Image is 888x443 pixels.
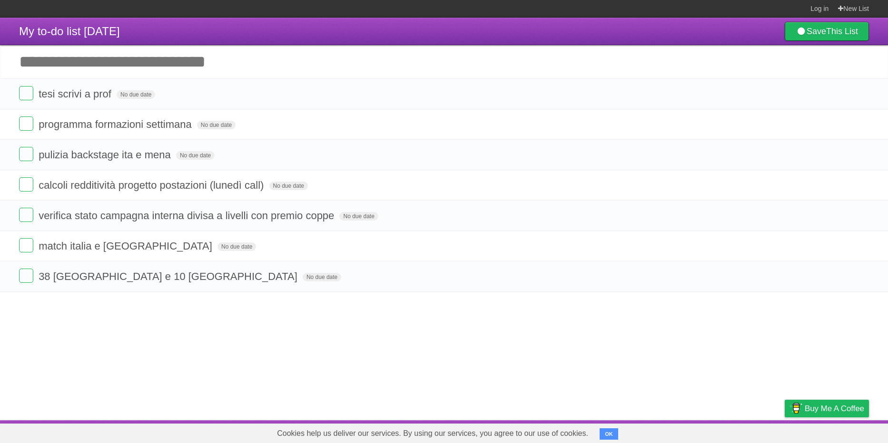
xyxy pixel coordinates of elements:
a: Terms [740,423,761,441]
span: match italia e [GEOGRAPHIC_DATA] [39,240,215,252]
label: Done [19,147,33,161]
a: SaveThis List [785,22,869,41]
span: Buy me a coffee [805,400,864,417]
label: Done [19,269,33,283]
span: No due date [269,182,308,190]
span: No due date [176,151,215,160]
span: No due date [217,242,256,251]
a: Privacy [772,423,797,441]
span: My to-do list [DATE] [19,25,120,38]
span: 38 [GEOGRAPHIC_DATA] e 10 [GEOGRAPHIC_DATA] [39,270,300,282]
a: Suggest a feature [809,423,869,441]
span: Cookies help us deliver our services. By using our services, you agree to our use of cookies. [267,424,598,443]
span: tesi scrivi a prof [39,88,114,100]
img: Buy me a coffee [789,400,802,416]
a: About [658,423,678,441]
span: programma formazioni settimana [39,118,194,130]
label: Done [19,238,33,252]
button: OK [600,428,618,440]
label: Done [19,86,33,100]
a: Developers [690,423,728,441]
span: No due date [197,121,236,129]
a: Buy me a coffee [785,400,869,417]
label: Done [19,177,33,192]
span: verifica stato campagna interna divisa a livelli con premio coppe [39,210,336,221]
span: No due date [339,212,378,221]
label: Done [19,208,33,222]
span: No due date [303,273,341,281]
span: pulizia backstage ita e mena [39,149,173,161]
span: No due date [117,90,155,99]
label: Done [19,116,33,131]
span: calcoli redditività progetto postazioni (lunedì call) [39,179,266,191]
b: This List [826,27,858,36]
